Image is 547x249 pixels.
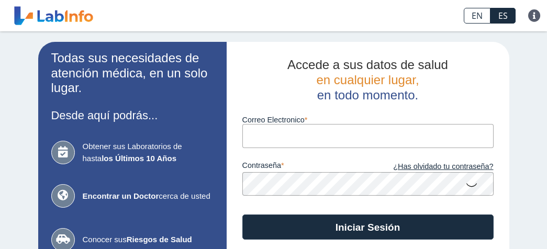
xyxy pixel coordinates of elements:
b: los Últimos 10 Años [102,154,176,163]
b: Encontrar un Doctor [83,191,159,200]
h2: Todas sus necesidades de atención médica, en un solo lugar. [51,51,214,96]
h3: Desde aquí podrás... [51,109,214,122]
span: Obtener sus Laboratorios de hasta [83,141,214,164]
a: EN [464,8,490,24]
label: Correo Electronico [242,116,494,124]
span: cerca de usted [83,190,214,202]
a: ¿Has olvidado tu contraseña? [368,161,494,173]
span: en cualquier lugar, [316,73,419,87]
span: Conocer sus [83,234,214,246]
span: en todo momento. [317,88,418,102]
span: Accede a sus datos de salud [287,58,448,72]
b: Riesgos de Salud [127,235,192,244]
label: contraseña [242,161,368,173]
a: ES [490,8,516,24]
button: Iniciar Sesión [242,214,494,240]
